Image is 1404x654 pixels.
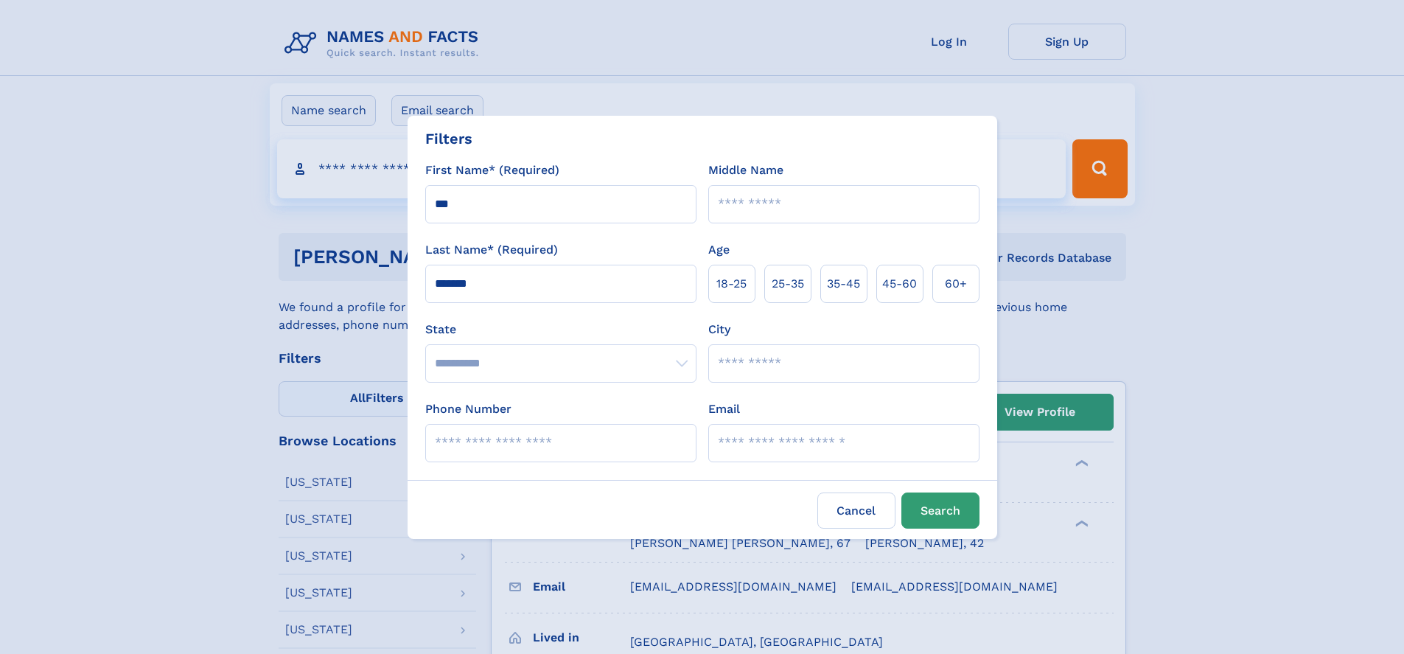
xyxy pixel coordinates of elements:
label: Last Name* (Required) [425,241,558,259]
label: First Name* (Required) [425,161,559,179]
label: Middle Name [708,161,783,179]
button: Search [901,493,979,529]
span: 60+ [945,275,967,293]
span: 35‑45 [827,275,860,293]
label: Cancel [817,493,895,529]
div: Filters [425,128,472,150]
span: 18‑25 [716,275,747,293]
label: Age [708,241,730,259]
label: State [425,321,696,338]
label: City [708,321,730,338]
span: 25‑35 [772,275,804,293]
span: 45‑60 [882,275,917,293]
label: Phone Number [425,400,511,418]
label: Email [708,400,740,418]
